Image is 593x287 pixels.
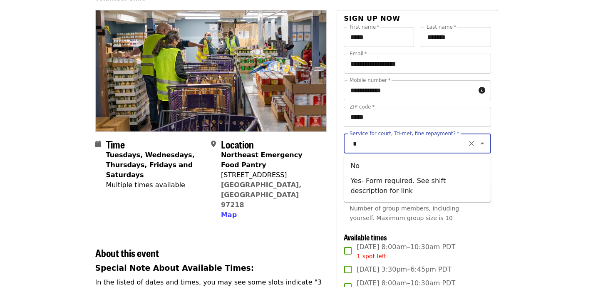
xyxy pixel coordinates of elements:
[95,245,159,260] span: About this event
[344,173,491,198] li: Yes- Form required. See shift description for link
[466,138,477,149] button: Clear
[344,80,475,100] input: Mobile number
[221,211,237,219] span: Map
[344,107,491,127] input: ZIP code
[95,140,101,148] i: calendar icon
[476,138,488,149] button: Close
[221,170,320,180] div: [STREET_ADDRESS]
[221,151,303,169] strong: Northeast Emergency Food Pantry
[357,253,386,260] span: 1 spot left
[350,25,380,30] label: First name
[106,151,195,179] strong: Tuesdays, Wednesdays, Thursdays, Fridays and Saturdays
[350,51,367,56] label: Email
[211,140,216,148] i: map-marker-alt icon
[344,27,414,47] input: First name
[350,131,459,136] label: Service for court, Tri-met, fine repayment?
[106,180,204,190] div: Multiple times available
[350,78,390,83] label: Mobile number
[221,210,237,220] button: Map
[106,137,125,151] span: Time
[344,158,491,173] li: No
[350,205,459,221] span: Number of group members, including yourself. Maximum group size is 10
[96,10,327,131] img: Northeast Emergency Food Program - Partner Agency Support organized by Oregon Food Bank
[357,265,451,275] span: [DATE] 3:30pm–6:45pm PDT
[344,232,387,242] span: Available times
[95,264,254,272] strong: Special Note About Available Times:
[350,104,375,109] label: ZIP code
[221,181,302,209] a: [GEOGRAPHIC_DATA], [GEOGRAPHIC_DATA] 97218
[357,242,455,261] span: [DATE] 8:00am–10:30am PDT
[479,87,485,94] i: circle-info icon
[421,27,491,47] input: Last name
[427,25,456,30] label: Last name
[344,54,491,74] input: Email
[221,137,254,151] span: Location
[344,15,400,22] span: Sign up now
